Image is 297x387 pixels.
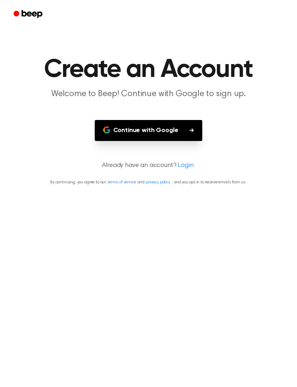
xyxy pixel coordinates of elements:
[9,161,288,171] p: Already have an account?
[178,161,193,171] a: Login
[9,7,49,21] a: Beep
[9,57,288,83] h1: Create an Account
[108,180,136,184] a: terms of service
[9,179,288,185] p: By continuing, you agree to our and , and you opt in to receive emails from us.
[146,180,170,184] a: privacy policy
[12,88,285,100] p: Welcome to Beep! Continue with Google to sign up.
[95,120,203,141] button: Continue with Google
